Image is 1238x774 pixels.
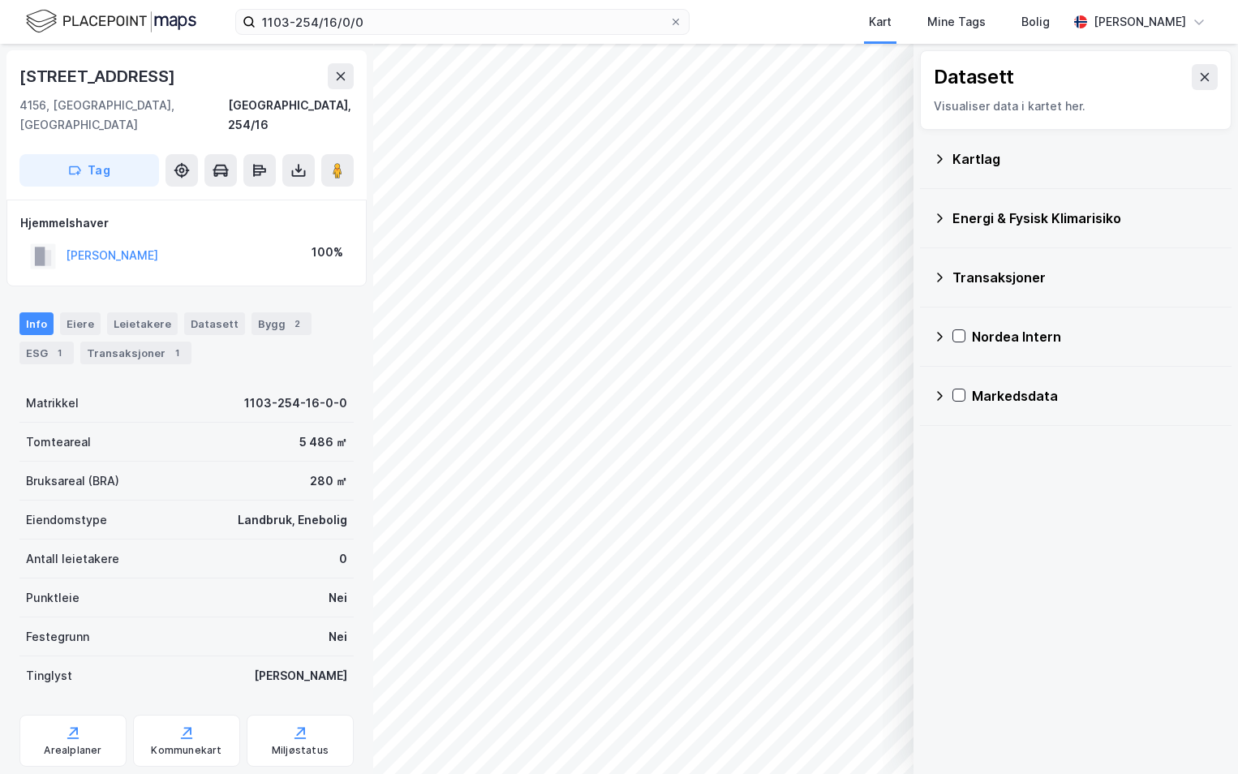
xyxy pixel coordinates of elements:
[952,149,1219,169] div: Kartlag
[869,12,892,32] div: Kart
[254,666,347,686] div: [PERSON_NAME]
[952,268,1219,287] div: Transaksjoner
[151,744,221,757] div: Kommunekart
[184,312,245,335] div: Datasett
[256,10,669,34] input: Søk på adresse, matrikkel, gårdeiere, leietakere eller personer
[1021,12,1050,32] div: Bolig
[1157,696,1238,774] iframe: Chat Widget
[238,510,347,530] div: Landbruk, Enebolig
[19,312,54,335] div: Info
[60,312,101,335] div: Eiere
[26,7,196,36] img: logo.f888ab2527a4732fd821a326f86c7f29.svg
[26,393,79,413] div: Matrikkel
[26,432,91,452] div: Tomteareal
[289,316,305,332] div: 2
[1094,12,1186,32] div: [PERSON_NAME]
[19,63,178,89] div: [STREET_ADDRESS]
[299,432,347,452] div: 5 486 ㎡
[107,312,178,335] div: Leietakere
[312,243,343,262] div: 100%
[20,213,353,233] div: Hjemmelshaver
[26,666,72,686] div: Tinglyst
[26,510,107,530] div: Eiendomstype
[44,744,101,757] div: Arealplaner
[26,549,119,569] div: Antall leietakere
[952,209,1219,228] div: Energi & Fysisk Klimarisiko
[329,588,347,608] div: Nei
[934,64,1014,90] div: Datasett
[228,96,354,135] div: [GEOGRAPHIC_DATA], 254/16
[26,471,119,491] div: Bruksareal (BRA)
[329,627,347,647] div: Nei
[934,97,1218,116] div: Visualiser data i kartet her.
[272,744,329,757] div: Miljøstatus
[51,345,67,361] div: 1
[19,342,74,364] div: ESG
[310,471,347,491] div: 280 ㎡
[169,345,185,361] div: 1
[972,386,1219,406] div: Markedsdata
[244,393,347,413] div: 1103-254-16-0-0
[19,96,228,135] div: 4156, [GEOGRAPHIC_DATA], [GEOGRAPHIC_DATA]
[251,312,312,335] div: Bygg
[972,327,1219,346] div: Nordea Intern
[26,627,89,647] div: Festegrunn
[19,154,159,187] button: Tag
[80,342,191,364] div: Transaksjoner
[26,588,80,608] div: Punktleie
[927,12,986,32] div: Mine Tags
[339,549,347,569] div: 0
